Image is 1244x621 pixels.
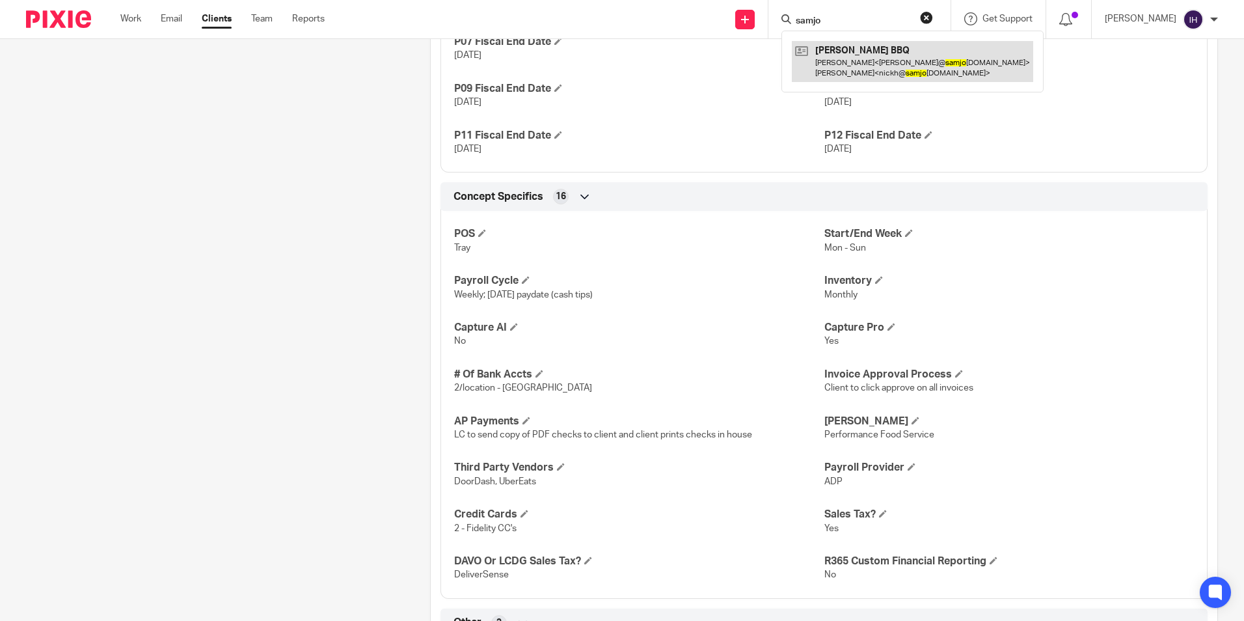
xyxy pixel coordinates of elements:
span: LC to send copy of PDF checks to client and client prints checks in house [454,430,752,439]
h4: Sales Tax? [824,508,1194,521]
h4: DAVO Or LCDG Sales Tax? [454,555,824,568]
span: 16 [556,190,566,203]
h4: P12 Fiscal End Date [824,129,1194,143]
span: ADP [824,477,843,486]
h4: Inventory [824,274,1194,288]
button: Clear [920,11,933,24]
h4: # Of Bank Accts [454,368,824,381]
span: No [824,570,836,579]
input: Search [794,16,912,27]
span: [DATE] [454,98,481,107]
h4: Start/End Week [824,227,1194,241]
span: [DATE] [454,51,481,60]
span: 2/location - [GEOGRAPHIC_DATA] [454,383,592,393]
a: Clients [202,12,232,25]
h4: Credit Cards [454,508,824,521]
h4: Capture Pro [824,321,1194,335]
span: Weekly; [DATE] paydate (cash tips) [454,290,593,299]
span: Performance Food Service [824,430,934,439]
h4: Payroll Cycle [454,274,824,288]
h4: R365 Custom Financial Reporting [824,555,1194,568]
h4: Capture AI [454,321,824,335]
span: Monthly [824,290,858,299]
span: DoorDash, UberEats [454,477,536,486]
span: [DATE] [454,145,481,154]
a: Work [120,12,141,25]
h4: Payroll Provider [824,461,1194,475]
span: No [454,337,466,346]
a: Email [161,12,182,25]
p: [PERSON_NAME] [1105,12,1176,25]
span: Concept Specifics [453,190,543,204]
span: [DATE] [824,98,852,107]
h4: P07 Fiscal End Date [454,35,824,49]
span: Get Support [982,14,1033,23]
a: Reports [292,12,325,25]
span: Mon - Sun [824,243,866,253]
span: Yes [824,337,839,346]
span: Tray [454,243,470,253]
h4: P09 Fiscal End Date [454,82,824,96]
span: DeliverSense [454,570,509,579]
span: 2 - Fidelity CC's [454,524,517,533]
img: svg%3E [1183,9,1204,30]
h4: AP Payments [454,415,824,428]
h4: P11 Fiscal End Date [454,129,824,143]
h4: Third Party Vendors [454,461,824,475]
span: [DATE] [824,145,852,154]
span: Client to click approve on all invoices [824,383,973,393]
a: Team [251,12,273,25]
span: Yes [824,524,839,533]
img: Pixie [26,10,91,28]
h4: Invoice Approval Process [824,368,1194,381]
h4: [PERSON_NAME] [824,415,1194,428]
h4: POS [454,227,824,241]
